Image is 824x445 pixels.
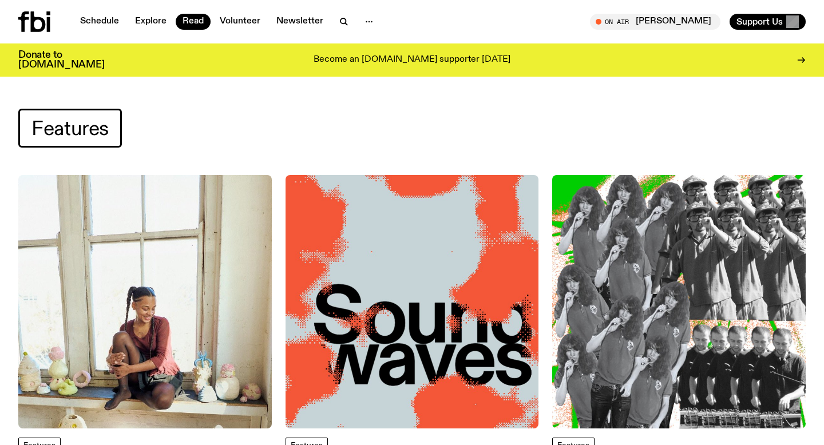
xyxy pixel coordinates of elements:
h3: Donate to [DOMAIN_NAME] [18,50,105,70]
span: Features [31,117,109,140]
img: The text Sound waves, with one word stacked upon another, in black text on a bluish-gray backgrou... [286,175,539,428]
button: On Air[PERSON_NAME] [590,14,720,30]
a: Schedule [73,14,126,30]
a: Explore [128,14,173,30]
button: Support Us [730,14,806,30]
span: Support Us [736,17,783,27]
span: Tune in live [603,17,715,26]
a: Volunteer [213,14,267,30]
p: Become an [DOMAIN_NAME] supporter [DATE] [314,55,510,65]
a: Read [176,14,211,30]
a: Newsletter [270,14,330,30]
